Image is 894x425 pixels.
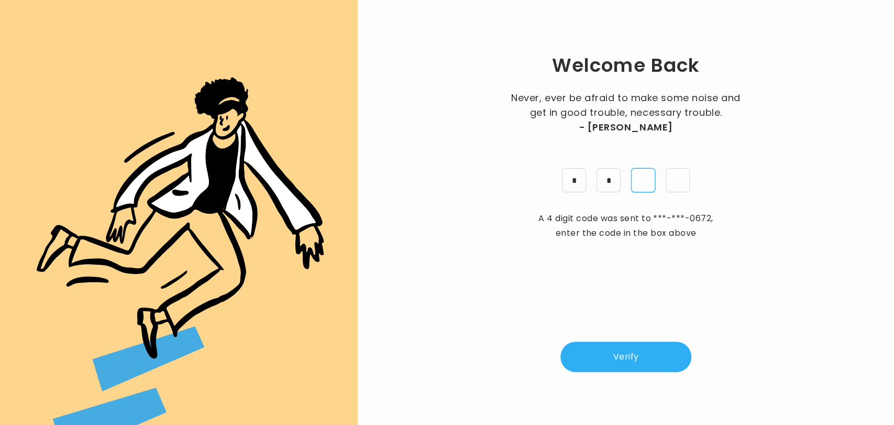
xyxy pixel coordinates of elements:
p: A 4 digit code was sent to , enter the code in the box above [534,211,718,241]
p: Never, ever be afraid to make some noise and get in good trouble, necessary trouble. [508,91,744,135]
input: pin [597,168,621,192]
span: - [PERSON_NAME] [579,120,672,135]
input: pin [666,168,690,192]
h1: Welcome Back [551,53,700,78]
input: pin [562,168,586,192]
input: pin [631,168,655,192]
button: Verify [560,342,691,372]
